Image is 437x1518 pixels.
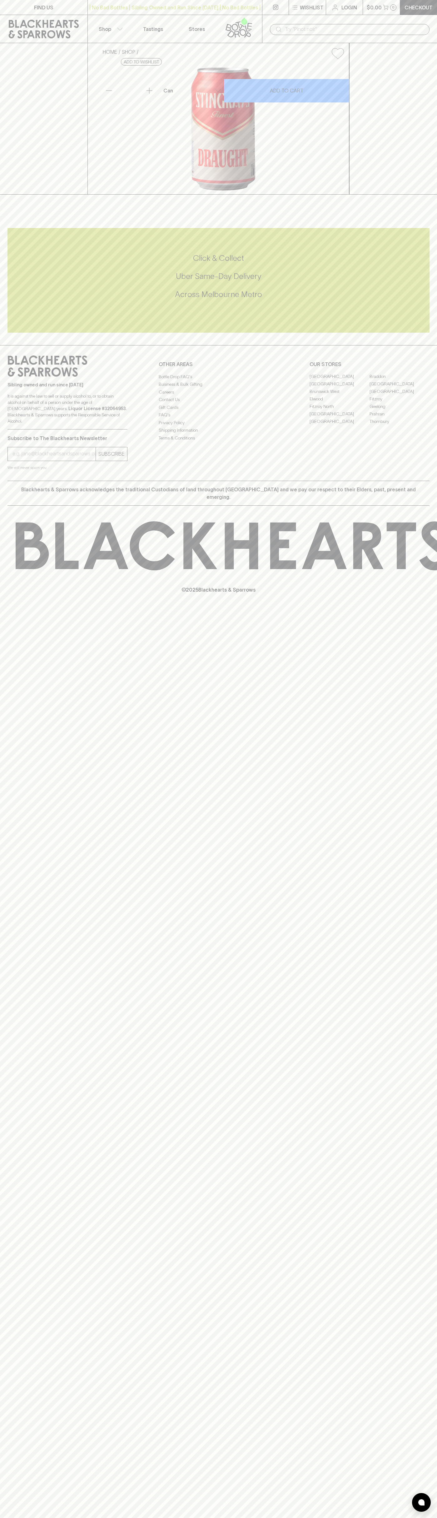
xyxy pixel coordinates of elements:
p: Tastings [143,25,163,33]
button: Add to wishlist [121,58,162,66]
input: e.g. jane@blackheartsandsparrows.com.au [12,449,96,459]
a: Shipping Information [159,427,279,434]
p: Wishlist [300,4,324,11]
a: HOME [103,49,117,55]
button: SUBSCRIBE [96,447,127,461]
a: [GEOGRAPHIC_DATA] [310,410,370,418]
a: Bottle Drop FAQ's [159,373,279,380]
p: Login [341,4,357,11]
p: Checkout [405,4,433,11]
a: [GEOGRAPHIC_DATA] [310,380,370,388]
p: FIND US [34,4,53,11]
p: Stores [189,25,205,33]
a: Elwood [310,395,370,403]
a: Business & Bulk Gifting [159,381,279,388]
a: Prahran [370,410,430,418]
a: Gift Cards [159,404,279,411]
a: Braddon [370,373,430,380]
a: Geelong [370,403,430,410]
button: ADD TO CART [224,79,349,102]
p: OTHER AREAS [159,360,279,368]
strong: Liquor License #32064953 [68,406,126,411]
a: [GEOGRAPHIC_DATA] [370,388,430,395]
p: Subscribe to The Blackhearts Newsletter [7,434,127,442]
p: Blackhearts & Sparrows acknowledges the traditional Custodians of land throughout [GEOGRAPHIC_DAT... [12,486,425,501]
p: Shop [99,25,111,33]
a: Stores [175,15,219,43]
img: bubble-icon [418,1499,425,1506]
button: Add to wishlist [329,46,346,62]
a: SHOP [122,49,135,55]
a: Thornbury [370,418,430,425]
p: OUR STORES [310,360,430,368]
div: Can [161,84,224,97]
p: 0 [392,6,395,9]
a: Brunswick West [310,388,370,395]
div: Call to action block [7,228,430,333]
h5: Uber Same-Day Delivery [7,271,430,281]
a: [GEOGRAPHIC_DATA] [370,380,430,388]
a: [GEOGRAPHIC_DATA] [310,373,370,380]
a: Tastings [131,15,175,43]
a: FAQ's [159,411,279,419]
a: Contact Us [159,396,279,404]
a: Careers [159,388,279,396]
p: ADD TO CART [270,87,303,94]
a: Privacy Policy [159,419,279,426]
p: SUBSCRIBE [98,450,125,458]
p: We will never spam you [7,464,127,471]
a: Fitzroy [370,395,430,403]
h5: Click & Collect [7,253,430,263]
h5: Across Melbourne Metro [7,289,430,300]
input: Try "Pinot noir" [285,24,425,34]
a: Terms & Conditions [159,434,279,442]
p: Can [163,87,173,94]
img: 39083.png [98,64,349,194]
p: $0.00 [367,4,382,11]
a: Fitzroy North [310,403,370,410]
p: It is against the law to sell or supply alcohol to, or to obtain alcohol on behalf of a person un... [7,393,127,424]
p: Sibling owned and run since [DATE] [7,382,127,388]
a: [GEOGRAPHIC_DATA] [310,418,370,425]
button: Shop [88,15,132,43]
